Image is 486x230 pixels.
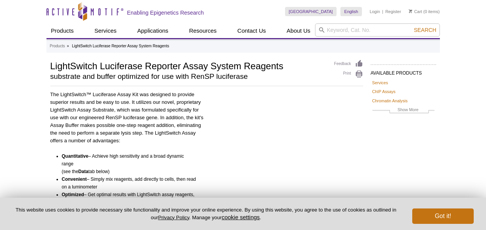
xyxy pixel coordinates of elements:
a: ChIP Assays [372,88,396,95]
a: Feedback [334,60,363,68]
a: Show More [372,106,435,115]
h2: Enabling Epigenetics Research [127,9,204,16]
p: This website uses cookies to provide necessary site functionality and improve your online experie... [12,207,400,221]
a: Services [372,79,388,86]
a: Products [46,23,78,38]
a: Resources [184,23,221,38]
a: Contact Us [233,23,270,38]
b: Quantitative [62,153,88,159]
a: Services [90,23,121,38]
li: – Achieve high sensitivity and a broad dynamic range (see the tab below) [62,152,197,175]
a: Print [334,70,363,78]
li: | [382,7,383,16]
li: » [67,44,69,48]
a: Privacy Policy [158,215,189,220]
img: Your Cart [409,9,412,13]
input: Keyword, Cat. No. [315,23,440,37]
span: Search [414,27,436,33]
b: Optimized [62,192,84,197]
a: Login [370,9,380,14]
a: Chromatin Analysis [372,97,408,104]
a: Register [385,9,401,14]
b: Convenient [62,177,87,182]
a: Applications [133,23,173,38]
li: – Simply mix reagents, add directly to cells, then read on a luminometer [62,175,197,191]
button: Got it! [412,208,474,224]
a: Products [50,43,65,50]
a: [GEOGRAPHIC_DATA] [285,7,337,16]
iframe: Intercom live chat [460,204,478,222]
li: (0 items) [409,7,440,16]
a: English [340,7,362,16]
h2: AVAILABLE PRODUCTS [371,64,436,78]
h1: LightSwitch Luciferase Reporter Assay System Reagents [50,60,327,71]
button: Search [411,27,438,33]
p: The LightSwitch™ Luciferase Assay Kit was designed to provide superior results and be easy to use... [50,91,204,145]
button: cookie settings [222,214,260,220]
b: Data [78,169,88,174]
iframe: Introduction to the LightSwitch Luciferase Reporter Assay System [209,91,363,177]
li: LightSwitch Luciferase Reporter Assay System Reagents [72,44,169,48]
a: About Us [282,23,315,38]
h2: substrate and buffer optimized for use with RenSP luciferase [50,73,327,80]
li: – Get optimal results with LightSwitch assay reagents, developed specifically for use with our Li... [62,191,197,214]
a: Cart [409,9,422,14]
